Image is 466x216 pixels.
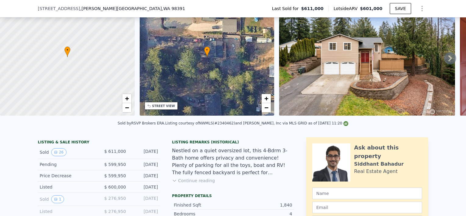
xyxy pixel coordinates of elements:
[51,148,66,156] button: View historical data
[131,173,158,179] div: [DATE]
[165,121,348,125] div: Listing courtesy of NWMLS (#2340462) and [PERSON_NAME], Inc via MLS GRID as of [DATE] 11:20
[354,168,398,175] div: Real Estate Agent
[360,6,382,11] span: $601,000
[262,94,271,103] a: Zoom in
[122,103,131,112] a: Zoom out
[64,47,70,53] span: •
[104,196,126,201] span: $ 276,950
[172,147,294,176] div: Nestled on a quiet oversized lot, this 4-Bdrm 3-Bath home offers privacy and convenience! Plenty ...
[174,202,233,208] div: Finished Sqft
[312,202,422,213] input: Email
[131,148,158,156] div: [DATE]
[40,208,94,214] div: Listed
[334,5,360,12] span: Lotside ARV
[38,140,160,146] div: LISTING & SALE HISTORY
[416,2,428,15] button: Show Options
[172,140,294,145] div: Listing Remarks (Historical)
[125,104,129,111] span: −
[152,104,175,108] div: STREET VIEW
[104,173,126,178] span: $ 599,950
[80,5,185,12] span: , [PERSON_NAME][GEOGRAPHIC_DATA]
[204,47,210,53] span: •
[38,5,80,12] span: [STREET_ADDRESS]
[262,103,271,112] a: Zoom out
[40,161,94,167] div: Pending
[131,161,158,167] div: [DATE]
[272,5,301,12] span: Last Sold for
[40,184,94,190] div: Listed
[104,149,126,154] span: $ 611,000
[172,193,294,198] div: Property details
[233,202,292,208] div: 1,840
[104,185,126,189] span: $ 600,000
[40,148,94,156] div: Sold
[51,195,64,203] button: View historical data
[312,188,422,199] input: Name
[301,5,324,12] span: $611,000
[162,6,185,11] span: , WA 98391
[390,3,411,14] button: SAVE
[118,121,165,125] div: Sold by RSVP Brokers ERA .
[131,195,158,203] div: [DATE]
[264,104,268,111] span: −
[172,178,215,184] button: Continue reading
[354,143,422,160] div: Ask about this property
[343,121,348,126] img: NWMLS Logo
[264,95,268,102] span: +
[104,162,126,167] span: $ 599,950
[40,195,94,203] div: Sold
[131,208,158,214] div: [DATE]
[122,94,131,103] a: Zoom in
[204,46,210,57] div: •
[354,160,404,168] div: Siddhant Bahadur
[125,95,129,102] span: +
[131,184,158,190] div: [DATE]
[64,46,70,57] div: •
[104,209,126,214] span: $ 276,950
[40,173,94,179] div: Price Decrease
